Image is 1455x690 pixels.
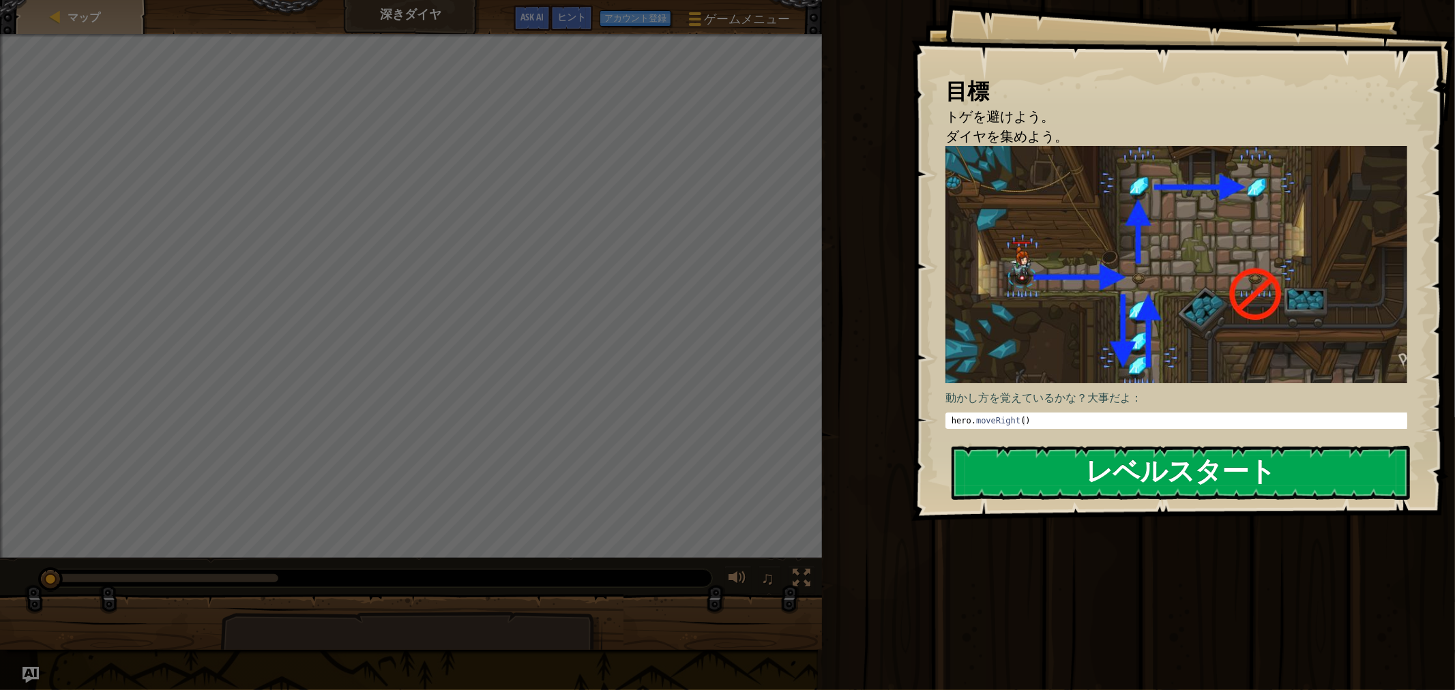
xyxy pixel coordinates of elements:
[945,76,1407,107] div: 目標
[23,667,39,683] button: Ask AI
[928,107,1404,127] li: トゲを避けよう。
[514,5,550,31] button: Ask AI
[724,566,752,594] button: 音量を調整する
[557,10,586,23] span: ヒント
[945,390,1417,406] p: 動かし方を覚えているかな？大事だよ：
[788,566,815,594] button: Toggle fullscreen
[945,127,1068,145] span: ダイヤを集めよう。
[63,10,100,25] a: マップ
[520,10,544,23] span: Ask AI
[704,10,790,28] span: ゲームメニュー
[945,146,1417,383] img: Gems in the deep
[928,127,1404,147] li: ダイヤを集めよう。
[759,566,782,594] button: ♫
[678,5,798,37] button: ゲームメニュー
[600,10,671,27] button: アカウント登録
[68,10,100,25] span: マップ
[952,446,1410,500] button: レベルスタート
[945,107,1055,125] span: トゲを避けよう。
[761,568,775,588] span: ♫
